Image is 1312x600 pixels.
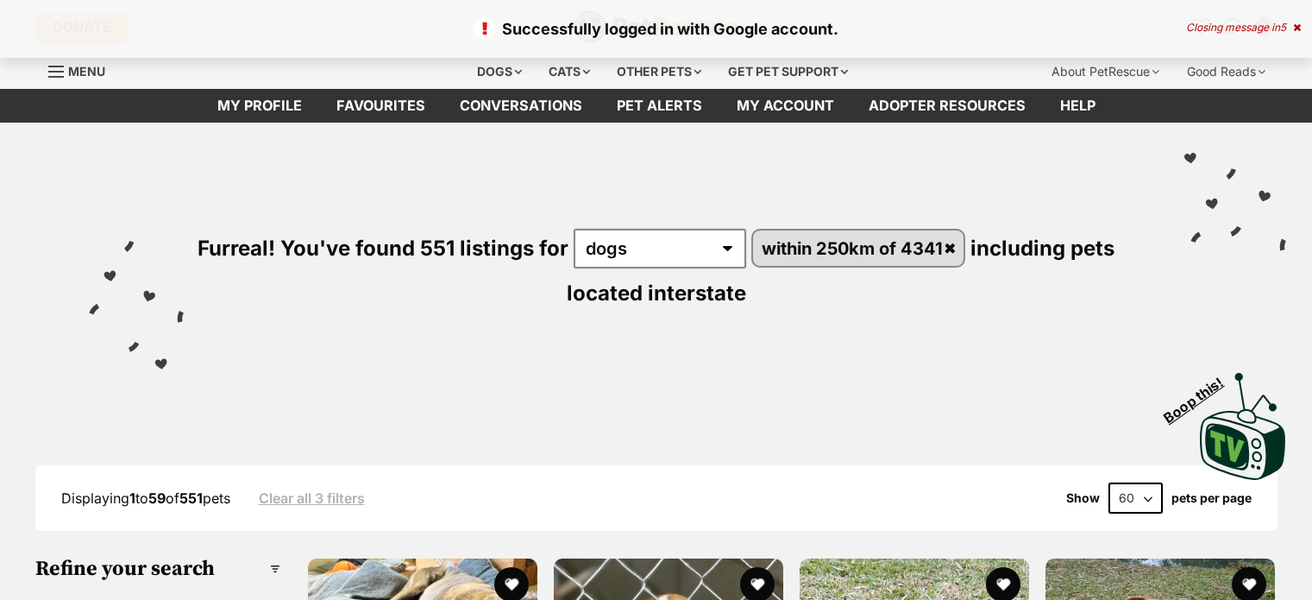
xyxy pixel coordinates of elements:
a: Clear all 3 filters [259,490,365,506]
h3: Refine your search [35,557,281,581]
a: Pet alerts [600,89,719,123]
a: My profile [200,89,319,123]
label: pets per page [1171,491,1252,505]
span: Furreal! You've found 551 listings for [198,236,568,261]
span: Show [1066,491,1100,505]
a: Favourites [319,89,443,123]
a: conversations [443,89,600,123]
a: within 250km of 4341 [753,231,964,266]
div: Dogs [465,54,534,89]
a: Menu [48,54,117,85]
strong: 551 [179,489,203,507]
div: Cats [537,54,602,89]
p: Successfully logged in with Google account. [17,17,1295,41]
span: Menu [68,64,105,79]
span: 5 [1280,21,1286,34]
a: Help [1043,89,1113,123]
a: My account [719,89,851,123]
a: Boop this! [1200,357,1286,483]
div: Closing message in [1186,22,1301,34]
img: PetRescue TV logo [1200,373,1286,480]
div: Good Reads [1175,54,1277,89]
div: About PetRescue [1039,54,1171,89]
a: Adopter resources [851,89,1043,123]
strong: 1 [129,489,135,507]
span: Displaying to of pets [61,489,230,507]
span: including pets located interstate [567,236,1114,306]
strong: 59 [148,489,166,507]
div: Other pets [605,54,713,89]
div: Get pet support [716,54,860,89]
span: Boop this! [1161,363,1240,426]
